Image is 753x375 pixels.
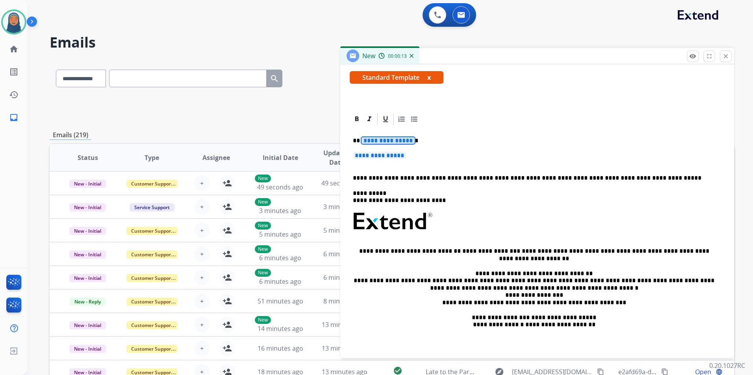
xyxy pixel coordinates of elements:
[323,297,365,305] span: 8 minutes ago
[194,293,210,309] button: +
[223,249,232,259] mat-icon: person_add
[126,227,178,235] span: Customer Support
[69,321,106,329] span: New - Initial
[69,345,106,353] span: New - Initial
[200,226,204,235] span: +
[259,206,301,215] span: 3 minutes ago
[259,277,301,286] span: 6 minutes ago
[9,44,19,54] mat-icon: home
[3,11,25,33] img: avatar
[258,324,303,333] span: 14 minutes ago
[255,175,271,182] p: New
[145,153,159,162] span: Type
[321,179,367,187] span: 49 seconds ago
[223,296,232,306] mat-icon: person_add
[126,250,178,259] span: Customer Support
[223,202,232,211] mat-icon: person_add
[9,90,19,99] mat-icon: history
[255,245,271,253] p: New
[259,254,301,262] span: 6 minutes ago
[259,230,301,239] span: 5 minutes ago
[194,175,210,191] button: +
[323,202,365,211] span: 3 minutes ago
[200,178,204,188] span: +
[223,320,232,329] mat-icon: person_add
[408,113,420,125] div: Bullet List
[323,226,365,235] span: 5 minutes ago
[270,74,279,83] mat-icon: search
[50,130,91,140] p: Emails (219)
[255,198,271,206] p: New
[396,113,408,125] div: Ordered List
[255,269,271,277] p: New
[323,273,365,282] span: 6 minutes ago
[69,227,106,235] span: New - Initial
[689,53,696,60] mat-icon: remove_red_eye
[362,51,375,60] span: New
[388,53,407,59] span: 00:00:13
[200,249,204,259] span: +
[263,153,298,162] span: Initial Date
[257,183,303,191] span: 49 seconds ago
[9,113,19,122] mat-icon: inbox
[126,345,178,353] span: Customer Support
[706,53,713,60] mat-icon: fullscreen
[223,273,232,282] mat-icon: person_add
[319,148,354,167] span: Updated Date
[126,298,178,306] span: Customer Support
[200,344,204,353] span: +
[50,35,734,50] h2: Emails
[364,113,375,125] div: Italic
[130,203,174,211] span: Service Support
[322,320,367,329] span: 13 minutes ago
[223,344,232,353] mat-icon: person_add
[200,320,204,329] span: +
[255,316,271,324] p: New
[380,113,391,125] div: Underline
[194,270,210,285] button: +
[126,274,178,282] span: Customer Support
[69,274,106,282] span: New - Initial
[69,250,106,259] span: New - Initial
[427,73,431,82] button: x
[9,67,19,77] mat-icon: list_alt
[322,344,367,353] span: 13 minutes ago
[223,178,232,188] mat-icon: person_add
[255,222,271,230] p: New
[202,153,230,162] span: Assignee
[194,222,210,238] button: +
[70,298,106,306] span: New - Reply
[194,199,210,215] button: +
[69,203,106,211] span: New - Initial
[200,273,204,282] span: +
[258,344,303,353] span: 16 minutes ago
[223,226,232,235] mat-icon: person_add
[709,361,745,370] p: 0.20.1027RC
[126,321,178,329] span: Customer Support
[69,180,106,188] span: New - Initial
[722,53,729,60] mat-icon: close
[323,250,365,258] span: 6 minutes ago
[258,297,303,305] span: 51 minutes ago
[194,340,210,356] button: +
[200,296,204,306] span: +
[126,180,178,188] span: Customer Support
[351,113,363,125] div: Bold
[78,153,98,162] span: Status
[350,71,443,84] span: Standard Template
[200,202,204,211] span: +
[194,246,210,262] button: +
[194,317,210,333] button: +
